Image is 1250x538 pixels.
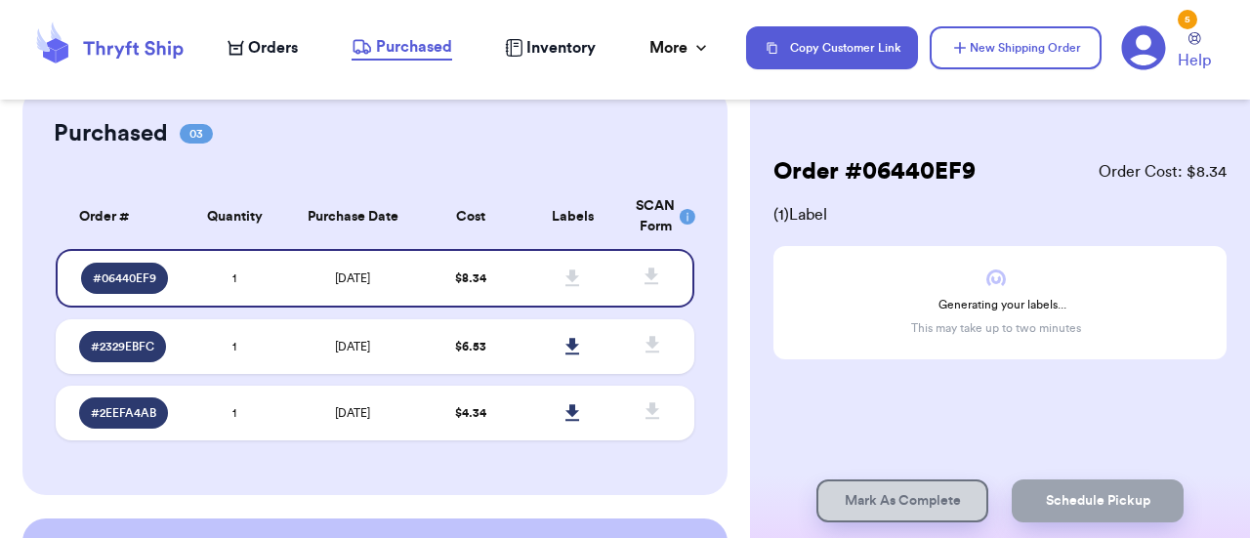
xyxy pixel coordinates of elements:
div: 5 [1178,10,1197,29]
span: [DATE] [335,341,370,352]
a: 5 [1121,25,1166,70]
th: Cost [420,185,522,249]
th: Purchase Date [285,185,419,249]
a: Help [1178,32,1211,72]
span: 1 [232,407,236,419]
div: SCAN Form [636,196,671,237]
span: Purchased [376,35,452,59]
div: More [649,36,711,60]
span: [DATE] [335,407,370,419]
a: Purchased [352,35,452,61]
a: Inventory [505,36,596,60]
p: This may take up to two minutes [911,320,1081,336]
span: # 06440EF9 [93,270,156,286]
th: Quantity [184,185,286,249]
h2: Purchased [54,118,168,149]
span: Inventory [526,36,596,60]
span: [DATE] [335,272,370,284]
button: Mark As Complete [816,479,988,522]
span: # 2EEFA4AB [91,405,156,421]
span: 1 [232,341,236,352]
span: $ 8.34 [455,272,486,284]
span: 03 [180,124,213,144]
h2: Order # 06440EF9 [773,156,976,187]
span: Generating your labels... [938,297,1066,312]
span: Order Cost: $ 8.34 [1099,160,1227,184]
button: Schedule Pickup [1012,479,1184,522]
button: Copy Customer Link [746,26,918,69]
span: Orders [248,36,298,60]
span: 1 [232,272,236,284]
span: $ 4.34 [455,407,486,419]
th: Order # [56,185,184,249]
button: New Shipping Order [930,26,1102,69]
a: Orders [228,36,298,60]
span: $ 6.53 [455,341,486,352]
th: Labels [521,185,624,249]
span: # 2329EBFC [91,339,154,354]
span: Help [1178,49,1211,72]
span: ( 1 ) Label [773,203,1227,227]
